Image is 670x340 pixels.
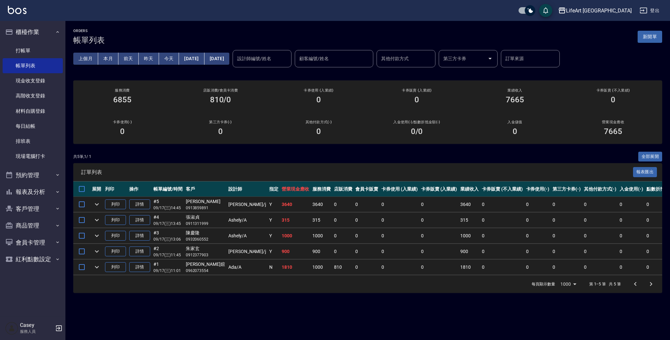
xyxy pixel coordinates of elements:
[380,228,419,244] td: 0
[120,127,125,136] h3: 0
[8,6,26,14] img: Logo
[227,181,268,197] th: 設計師
[280,228,311,244] td: 1000
[380,197,419,212] td: 0
[186,229,225,236] div: 陳慶隆
[332,197,354,212] td: 0
[73,53,98,65] button: 上個月
[480,244,524,259] td: 0
[186,198,225,205] div: [PERSON_NAME]
[524,197,551,212] td: 0
[268,244,280,259] td: Y
[3,119,63,134] a: 每日結帳
[524,244,551,259] td: 0
[376,120,458,124] h2: 入金使用(-) /點數折抵金額(-)
[73,154,91,160] p: 共 5 筆, 1 / 1
[277,88,360,93] h2: 卡券使用 (入業績)
[311,212,332,228] td: 315
[638,152,662,162] button: 全部展開
[618,260,645,275] td: 0
[227,197,268,212] td: [PERSON_NAME] /j
[3,200,63,217] button: 客戶管理
[572,120,654,124] h2: 營業現金應收
[354,181,380,197] th: 會員卡販賣
[582,197,618,212] td: 0
[268,197,280,212] td: Y
[380,212,419,228] td: 0
[633,167,657,177] button: 報表匯出
[186,214,225,221] div: 張淑貞
[280,260,311,275] td: 1810
[582,181,618,197] th: 其他付款方式(-)
[380,181,419,197] th: 卡券使用 (入業績)
[419,228,459,244] td: 0
[419,260,459,275] td: 0
[474,120,556,124] h2: 入金儲值
[3,134,63,149] a: 排班表
[179,120,262,124] h2: 第三方卡券(-)
[459,212,480,228] td: 315
[73,29,105,33] h2: ORDERS
[419,181,459,197] th: 卡券販賣 (入業績)
[129,246,150,257] a: 詳情
[3,24,63,41] button: 櫃檯作業
[5,322,18,335] img: Person
[105,231,126,241] button: 列印
[589,281,621,287] p: 第 1–5 筆 共 5 筆
[186,205,225,211] p: 0913859891
[92,262,102,272] button: expand row
[3,73,63,88] a: 現金收支登錄
[280,212,311,228] td: 315
[268,181,280,197] th: 指定
[311,181,332,197] th: 服務消費
[139,53,159,65] button: 昨天
[81,120,164,124] h2: 卡券使用(-)
[92,246,102,256] button: expand row
[153,236,183,242] p: 09/17 (三) 13:06
[459,244,480,259] td: 900
[332,181,354,197] th: 店販消費
[376,88,458,93] h2: 卡券販賣 (入業績)
[572,88,654,93] h2: 卡券販賣 (不入業績)
[558,275,579,293] div: 1000
[582,260,618,275] td: 0
[186,221,225,227] p: 0911311999
[524,260,551,275] td: 0
[81,169,633,176] span: 訂單列表
[152,181,184,197] th: 帳單編號/時間
[311,260,332,275] td: 1000
[604,127,622,136] h3: 7665
[618,228,645,244] td: 0
[20,322,53,329] h5: Casey
[73,36,105,45] h3: 帳單列表
[611,95,615,104] h3: 0
[280,197,311,212] td: 3640
[210,95,231,104] h3: 810/0
[506,95,524,104] h3: 7665
[354,212,380,228] td: 0
[638,31,662,43] button: 新開單
[551,244,582,259] td: 0
[3,88,63,103] a: 高階收支登錄
[480,212,524,228] td: 0
[3,104,63,119] a: 材料自購登錄
[268,260,280,275] td: N
[218,127,223,136] h3: 0
[159,53,179,65] button: 今天
[566,7,632,15] div: LifeArt [GEOGRAPHIC_DATA]
[129,199,150,210] a: 詳情
[524,181,551,197] th: 卡券使用(-)
[419,212,459,228] td: 0
[513,127,517,136] h3: 0
[186,268,225,274] p: 0962073554
[332,228,354,244] td: 0
[128,181,152,197] th: 操作
[3,167,63,184] button: 預約管理
[419,244,459,259] td: 0
[103,181,128,197] th: 列印
[118,53,139,65] button: 前天
[153,252,183,258] p: 09/17 (三) 11:45
[582,212,618,228] td: 0
[227,244,268,259] td: [PERSON_NAME] /j
[186,236,225,242] p: 0932060552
